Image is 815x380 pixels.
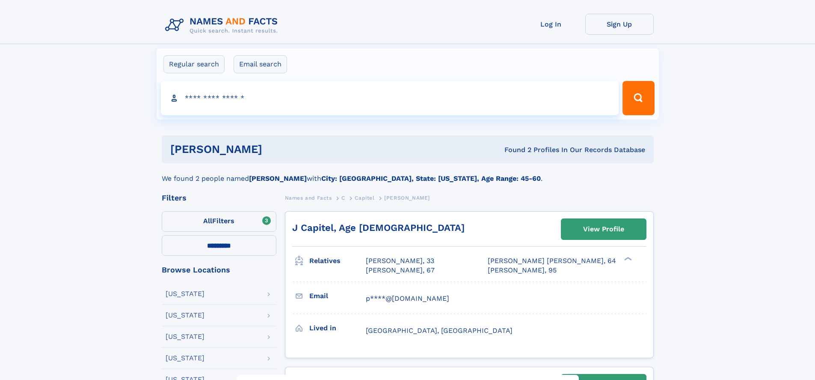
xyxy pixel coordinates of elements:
input: search input [161,81,619,115]
div: Found 2 Profiles In Our Records Database [383,145,645,155]
div: ❯ [622,256,632,262]
label: Regular search [163,55,225,73]
a: C [341,192,345,203]
label: Email search [234,55,287,73]
img: Logo Names and Facts [162,14,285,37]
b: City: [GEOGRAPHIC_DATA], State: [US_STATE], Age Range: 45-60 [321,174,541,183]
h3: Lived in [309,321,366,335]
h1: [PERSON_NAME] [170,144,383,155]
span: [GEOGRAPHIC_DATA], [GEOGRAPHIC_DATA] [366,326,513,335]
a: Log In [517,14,585,35]
span: [PERSON_NAME] [384,195,430,201]
a: Names and Facts [285,192,332,203]
div: [US_STATE] [166,333,204,340]
a: [PERSON_NAME] [PERSON_NAME], 64 [488,256,616,266]
a: Sign Up [585,14,654,35]
span: All [203,217,212,225]
a: [PERSON_NAME], 95 [488,266,557,275]
h3: Relatives [309,254,366,268]
a: [PERSON_NAME], 33 [366,256,434,266]
div: View Profile [583,219,624,239]
a: Capitel [355,192,374,203]
div: We found 2 people named with . [162,163,654,184]
div: [US_STATE] [166,312,204,319]
h3: Email [309,289,366,303]
a: J Capitel, Age [DEMOGRAPHIC_DATA] [292,222,465,233]
a: View Profile [561,219,646,239]
div: [US_STATE] [166,290,204,297]
label: Filters [162,211,276,232]
a: [PERSON_NAME], 67 [366,266,435,275]
b: [PERSON_NAME] [249,174,307,183]
span: Capitel [355,195,374,201]
div: Browse Locations [162,266,276,274]
div: Filters [162,194,276,202]
button: Search Button [622,81,654,115]
span: C [341,195,345,201]
div: [US_STATE] [166,355,204,362]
